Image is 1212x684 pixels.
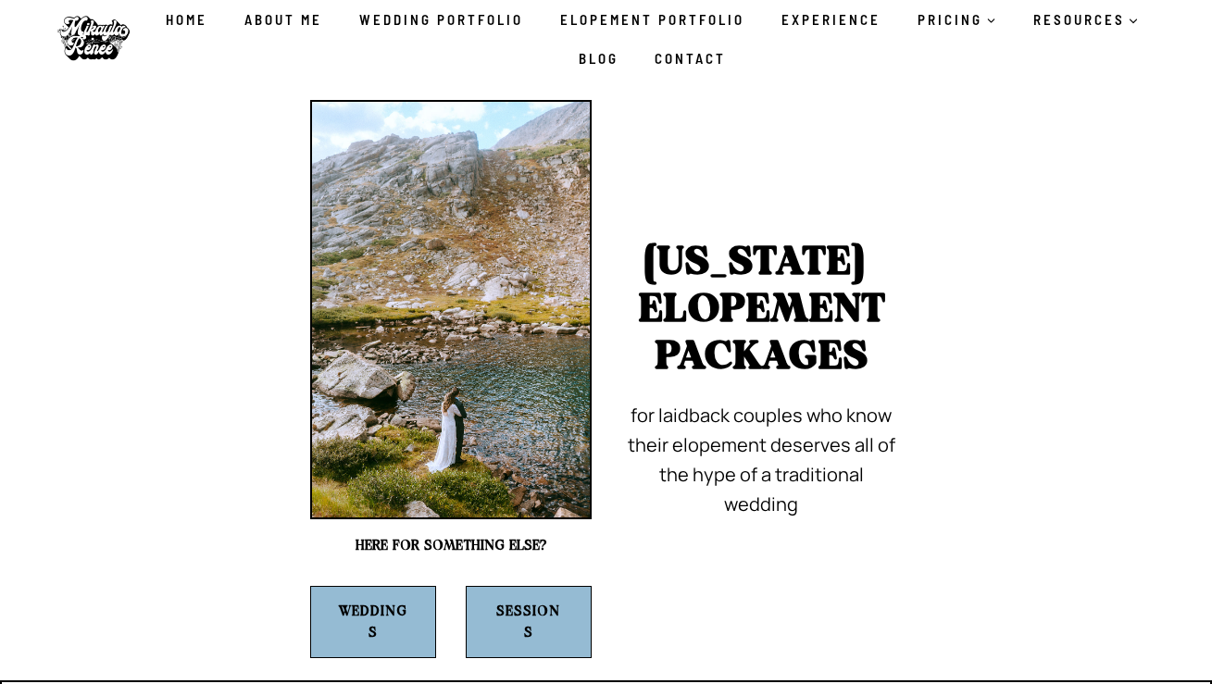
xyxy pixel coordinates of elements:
[918,8,996,31] span: PRICING
[638,243,885,377] strong: [US_STATE] ELOPEMENT PACKAGES
[466,586,592,658] a: Sessions
[496,604,560,640] strong: Sessions
[310,586,436,658] a: Weddings
[356,539,546,553] strong: Here for something else?
[47,6,140,71] img: Mikayla Renee Photo
[339,604,407,640] strong: Weddings
[621,401,902,519] p: fOR LAIDBACK COUPLES WHO know THEIR ELOPEMENT DESERVES ALL OF THE HYPE OF A TRADITIONAL WEDDING
[1033,8,1139,31] span: RESOURCES
[560,39,637,78] a: Blog
[637,39,745,78] a: Contact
